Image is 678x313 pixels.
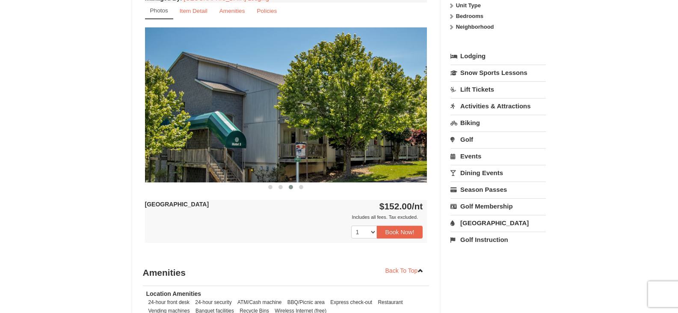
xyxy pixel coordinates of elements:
a: Item Detail [174,3,213,19]
a: Events [450,148,546,164]
a: Season Passes [450,182,546,197]
a: Policies [251,3,282,19]
small: Policies [257,8,277,14]
small: Item Detail [180,8,207,14]
strong: Unit Type [456,2,481,9]
li: ATM/Cash machine [235,298,284,307]
li: Express check-out [328,298,374,307]
li: Restaurant [376,298,405,307]
li: 24-hour front desk [146,298,192,307]
li: BBQ/Picnic area [285,298,327,307]
a: Activities & Attractions [450,98,546,114]
strong: Bedrooms [456,13,483,19]
a: Lodging [450,48,546,64]
span: /nt [412,201,423,211]
strong: Location Amenities [146,290,201,297]
a: Snow Sports Lessons [450,65,546,80]
a: Back To Top [380,264,429,277]
a: Lift Tickets [450,81,546,97]
a: [GEOGRAPHIC_DATA] [450,215,546,231]
div: Includes all fees. Tax excluded. [145,213,423,221]
img: 18876286-38-67a0a055.jpg [145,27,427,182]
li: 24-hour security [193,298,234,307]
a: Golf Instruction [450,232,546,247]
a: Golf [450,131,546,147]
button: Book Now! [377,226,423,238]
a: Dining Events [450,165,546,181]
strong: $152.00 [379,201,423,211]
small: Photos [150,7,168,14]
strong: [GEOGRAPHIC_DATA] [145,201,209,208]
strong: Neighborhood [456,24,494,30]
a: Photos [145,3,173,19]
a: Golf Membership [450,198,546,214]
a: Biking [450,115,546,131]
small: Amenities [219,8,245,14]
a: Amenities [214,3,251,19]
h3: Amenities [143,264,429,281]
